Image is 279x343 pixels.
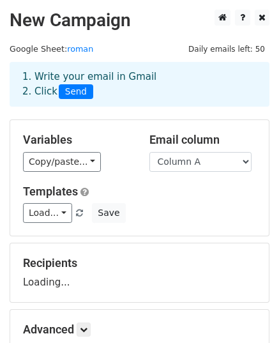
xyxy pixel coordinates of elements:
[149,133,257,147] h5: Email column
[92,203,125,223] button: Save
[67,44,93,54] a: roman
[23,185,78,198] a: Templates
[23,256,256,289] div: Loading...
[23,133,130,147] h5: Variables
[23,323,256,337] h5: Advanced
[184,44,269,54] a: Daily emails left: 50
[23,256,256,270] h5: Recipients
[23,203,72,223] a: Load...
[23,152,101,172] a: Copy/paste...
[184,42,269,56] span: Daily emails left: 50
[13,70,266,99] div: 1. Write your email in Gmail 2. Click
[10,10,269,31] h2: New Campaign
[10,44,93,54] small: Google Sheet:
[59,84,93,100] span: Send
